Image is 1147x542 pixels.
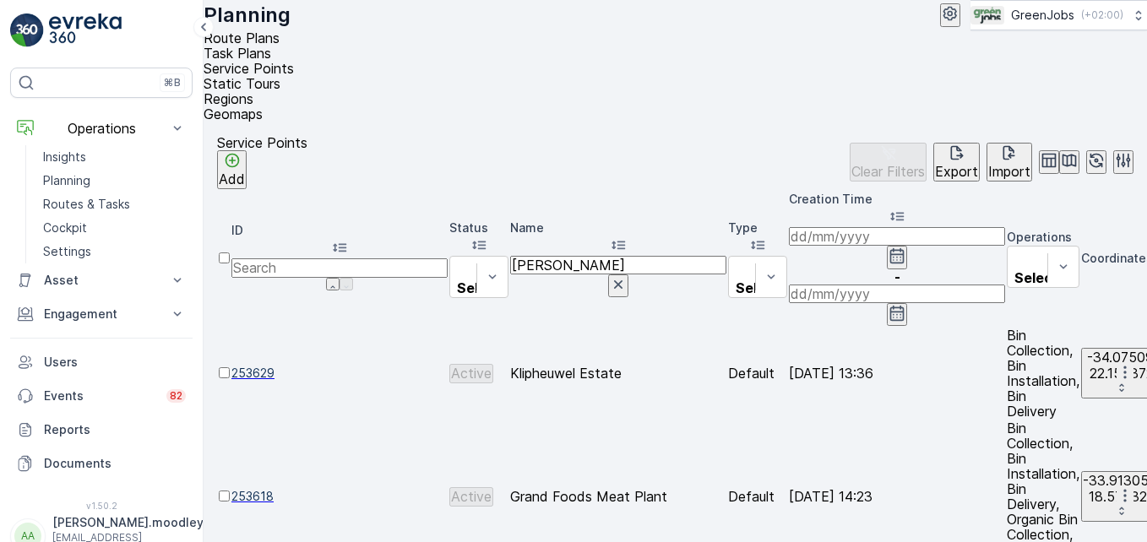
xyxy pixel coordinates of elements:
a: 253618 [231,488,448,505]
p: - [789,269,1005,285]
button: Engagement [10,297,193,331]
a: Events82 [10,379,193,413]
p: ID [231,222,448,239]
p: Planning [43,172,90,189]
a: Cockpit [36,216,193,240]
button: Add [217,150,247,189]
p: Planning [204,2,291,29]
span: Regions [204,90,253,107]
a: Settings [36,240,193,263]
p: Active [451,366,492,381]
span: Task Plans [204,45,271,62]
p: Select [1014,270,1058,285]
p: Active [451,489,492,504]
p: Status [449,220,508,236]
p: Asset [44,272,159,289]
p: ( +02:00 ) [1081,8,1123,22]
p: Grand Foods Meat Plant [510,489,726,504]
p: Export [935,164,978,179]
p: Operations [44,121,159,136]
p: Klipheuwel Estate [510,366,726,381]
a: Users [10,345,193,379]
p: Reports [44,421,186,438]
span: Geomaps [204,106,263,122]
p: Creation Time [789,191,1005,208]
a: Insights [36,145,193,169]
span: Route Plans [204,30,280,46]
button: Asset [10,263,193,297]
a: Documents [10,447,193,480]
p: ⌘B [164,76,181,89]
p: Add [219,171,245,187]
span: v 1.50.2 [10,501,193,511]
p: [PERSON_NAME].moodley [52,514,204,531]
p: Import [988,164,1030,179]
input: Search [510,256,726,274]
p: Users [44,354,186,371]
input: Search [231,258,448,277]
p: Select [457,280,501,295]
a: Planning [36,169,193,192]
p: Settings [43,243,91,260]
img: logo_light-DOdMpM7g.png [49,14,122,47]
span: Service Points [204,60,294,77]
p: Service Points [217,135,307,150]
p: GreenJobs [1011,7,1074,24]
button: Import [987,143,1032,182]
p: Engagement [44,306,159,322]
p: 82 [170,389,182,403]
a: 253629 [231,365,448,382]
p: Documents [44,455,186,472]
button: Active [449,364,493,382]
button: Clear Filters [850,143,927,182]
button: Operations [10,111,193,145]
p: Insights [43,149,86,165]
p: Type [728,220,787,236]
p: Select [736,280,780,295]
a: Reports [10,413,193,447]
p: Routes & Tasks [43,196,130,213]
p: Default [728,489,787,504]
td: [DATE] 13:36 [789,328,1005,419]
p: Cockpit [43,220,87,236]
p: Default [728,366,787,381]
button: Active [449,487,493,506]
p: Clear Filters [851,164,925,179]
p: Bin Collection, Bin Installation, Bin Delivery [1007,328,1079,419]
p: Events [44,388,156,404]
button: Export [933,143,980,182]
input: dd/mm/yyyy [789,227,1005,246]
p: Name [510,220,726,236]
a: Routes & Tasks [36,192,193,216]
p: Operations [1007,229,1079,246]
img: logo [10,14,44,47]
input: dd/mm/yyyy [789,285,1005,303]
img: Green_Jobs_Logo.png [970,6,1004,24]
span: Static Tours [204,75,280,92]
